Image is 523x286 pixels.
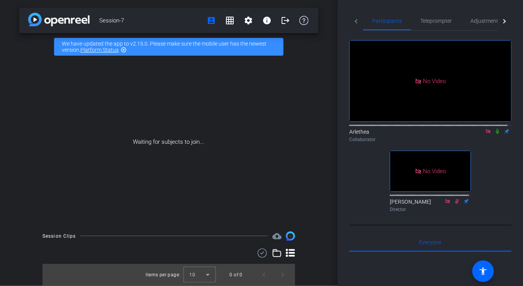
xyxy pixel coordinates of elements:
a: Platform Status [80,47,119,53]
div: Collaborator [349,136,511,143]
span: Everyone [419,240,441,245]
span: No Video [423,168,446,175]
img: app-logo [28,13,90,26]
div: Director [390,206,471,213]
div: Arlethea [349,128,511,143]
div: Session Clips [42,232,76,240]
mat-icon: settings [244,16,253,25]
span: Destinations for your clips [272,232,282,241]
mat-icon: info [262,16,272,25]
mat-icon: accessibility [479,267,488,276]
mat-icon: logout [281,16,290,25]
div: We have updated the app to v2.15.0. Please make sure the mobile user has the newest version. [54,38,284,56]
span: No Video [423,77,446,84]
img: Session clips [286,232,295,241]
span: Adjustments [470,18,501,24]
mat-icon: highlight_off [121,47,127,53]
div: [PERSON_NAME] [390,198,471,213]
div: Items per page: [146,271,180,279]
button: Previous page [255,266,273,284]
button: Next page [273,266,292,284]
span: Participants [372,18,402,24]
div: Waiting for subjects to join... [19,60,318,224]
mat-icon: grid_on [225,16,234,25]
span: Teleprompter [420,18,452,24]
mat-icon: cloud_upload [272,232,282,241]
span: Session-7 [99,13,202,28]
div: 0 of 0 [230,271,243,279]
mat-icon: account_box [207,16,216,25]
